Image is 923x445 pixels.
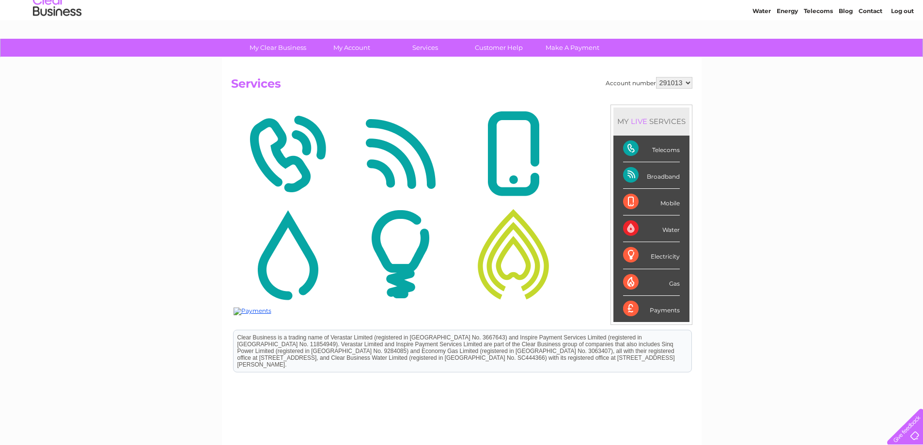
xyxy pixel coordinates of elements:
[234,207,342,301] img: Water
[234,307,271,315] img: Payments
[777,41,798,48] a: Energy
[859,41,882,48] a: Contact
[385,39,465,57] a: Services
[629,117,649,126] div: LIVE
[804,41,833,48] a: Telecoms
[459,39,539,57] a: Customer Help
[312,39,391,57] a: My Account
[623,269,680,296] div: Gas
[459,107,567,201] img: Mobile
[891,41,914,48] a: Log out
[234,107,342,201] img: Telecoms
[623,242,680,269] div: Electricity
[613,107,689,135] div: MY SERVICES
[606,77,692,89] div: Account number
[532,39,612,57] a: Make A Payment
[32,25,82,55] img: logo.png
[839,41,853,48] a: Blog
[346,207,454,301] img: Electricity
[2,5,460,47] div: Clear Business is a trading name of Verastar Limited (registered in [GEOGRAPHIC_DATA] No. 3667643...
[623,215,680,242] div: Water
[231,77,692,95] h2: Services
[459,207,567,301] img: Gas
[623,136,680,162] div: Telecoms
[752,41,771,48] a: Water
[623,189,680,215] div: Mobile
[346,107,454,201] img: Broadband
[623,162,680,189] div: Broadband
[623,296,680,322] div: Payments
[740,5,807,17] a: 0333 014 3131
[238,39,318,57] a: My Clear Business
